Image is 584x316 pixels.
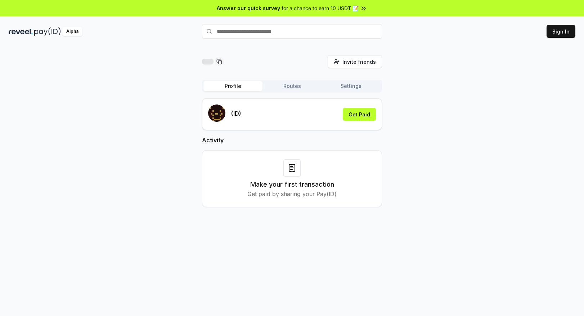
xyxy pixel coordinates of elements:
[34,27,61,36] img: pay_id
[9,27,33,36] img: reveel_dark
[62,27,82,36] div: Alpha
[343,108,376,121] button: Get Paid
[342,58,376,66] span: Invite friends
[282,4,359,12] span: for a chance to earn 10 USDT 📝
[328,55,382,68] button: Invite friends
[322,81,381,91] button: Settings
[203,81,262,91] button: Profile
[217,4,280,12] span: Answer our quick survey
[247,190,337,198] p: Get paid by sharing your Pay(ID)
[231,109,241,118] p: (ID)
[262,81,322,91] button: Routes
[202,136,382,144] h2: Activity
[250,179,334,190] h3: Make your first transaction
[547,25,575,38] button: Sign In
